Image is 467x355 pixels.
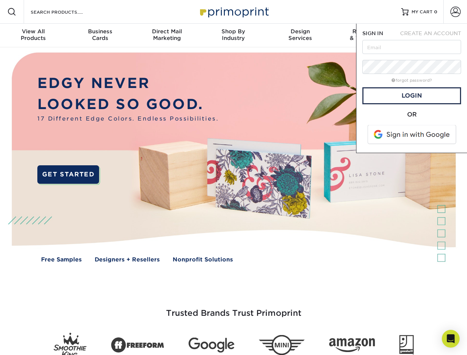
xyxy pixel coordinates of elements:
a: Login [362,87,461,104]
span: Direct Mail [133,28,200,35]
div: Cards [67,28,133,41]
div: Open Intercom Messenger [442,330,460,348]
input: Email [362,40,461,54]
span: MY CART [412,9,433,15]
span: Shop By [200,28,267,35]
span: 0 [434,9,437,14]
span: 17 Different Edge Colors. Endless Possibilities. [37,115,219,123]
span: SIGN IN [362,30,383,36]
div: & Templates [334,28,400,41]
img: Goodwill [399,335,414,355]
span: CREATE AN ACCOUNT [400,30,461,36]
img: Primoprint [197,4,271,20]
div: Services [267,28,334,41]
div: Industry [200,28,267,41]
input: SEARCH PRODUCTS..... [30,7,102,16]
a: Free Samples [41,256,82,264]
a: DesignServices [267,24,334,47]
a: Shop ByIndustry [200,24,267,47]
img: Amazon [329,338,375,352]
div: OR [362,110,461,119]
a: Nonprofit Solutions [173,256,233,264]
span: Business [67,28,133,35]
p: LOOKED SO GOOD. [37,94,219,115]
img: Google [189,338,234,353]
iframe: Google Customer Reviews [2,332,63,352]
a: GET STARTED [37,165,99,184]
a: BusinessCards [67,24,133,47]
h3: Trusted Brands Trust Primoprint [17,291,450,327]
a: Designers + Resellers [95,256,160,264]
p: EDGY NEVER [37,73,219,94]
a: Resources& Templates [334,24,400,47]
a: forgot password? [392,78,432,83]
div: Marketing [133,28,200,41]
span: Design [267,28,334,35]
span: Resources [334,28,400,35]
a: Direct MailMarketing [133,24,200,47]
